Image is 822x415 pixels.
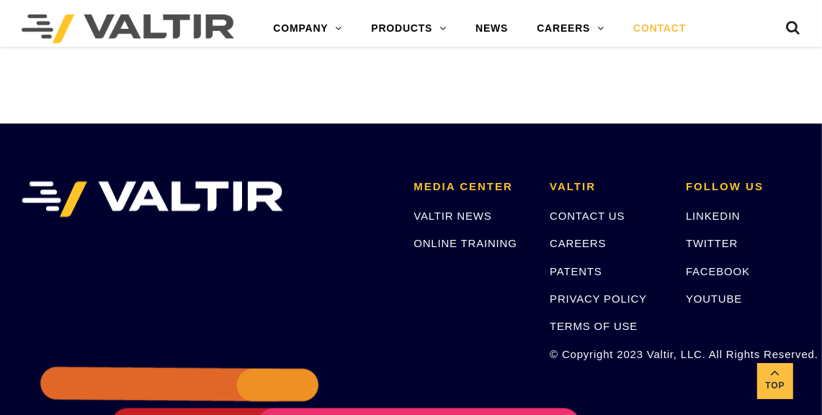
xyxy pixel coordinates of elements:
p: © Copyright 2023 Valtir, LLC. All Rights Reserved. [550,347,664,363]
a: PATENTS [550,266,602,278]
a: Top [757,363,793,399]
h2: MEDIA CENTER [414,182,528,194]
a: FACEBOOK [686,266,750,278]
a: COMPANY [259,14,357,43]
a: CAREERS [550,238,606,250]
a: NEWS [461,14,522,43]
img: Valtir [22,14,234,43]
h2: FOLLOW US [686,182,800,194]
a: TERMS OF USE [550,321,638,333]
a: VALTIR NEWS [414,210,491,223]
a: ONLINE TRAINING [414,238,517,250]
h2: VALTIR [550,182,664,194]
a: TWITTER [686,238,738,250]
a: PRIVACY POLICY [550,293,647,305]
a: LINKEDIN [686,210,741,223]
span: Top [757,378,793,394]
img: VALTIR [22,182,283,218]
a: CONTACT US [550,210,625,223]
a: CAREERS [522,14,619,43]
a: PRODUCTS [357,14,461,43]
a: YOUTUBE [686,293,742,305]
a: CONTACT [619,14,700,43]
